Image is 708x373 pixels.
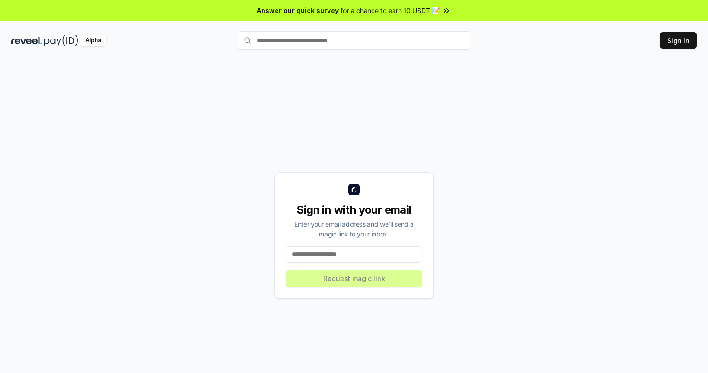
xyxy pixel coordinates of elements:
span: Answer our quick survey [257,6,339,15]
img: pay_id [44,35,78,46]
img: reveel_dark [11,35,42,46]
div: Sign in with your email [286,203,422,217]
img: logo_small [348,184,360,195]
button: Sign In [660,32,697,49]
div: Alpha [80,35,106,46]
div: Enter your email address and we’ll send a magic link to your inbox. [286,219,422,239]
span: for a chance to earn 10 USDT 📝 [341,6,440,15]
